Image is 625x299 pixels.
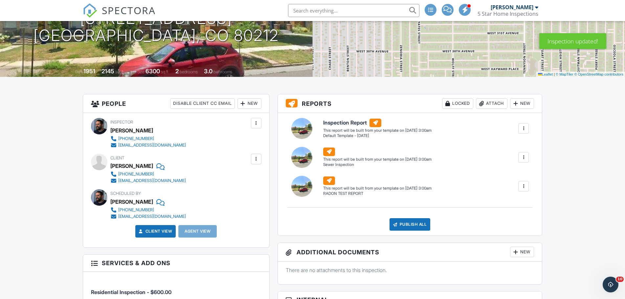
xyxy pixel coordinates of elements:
a: Client View [138,228,172,235]
div: Disable Client CC Email [170,98,235,109]
div: [EMAIL_ADDRESS][DOMAIN_NAME] [118,143,186,148]
a: [EMAIL_ADDRESS][DOMAIN_NAME] [110,142,186,149]
span: sq. ft. [115,69,124,74]
span: Scheduled By [110,191,141,196]
a: © MapTiler [556,72,573,76]
div: This report will be built from your template on [DATE] 3:00am [323,157,432,162]
span: sq.ft. [161,69,169,74]
div: [PERSON_NAME] [491,4,533,11]
div: RADON TEST REPORT [323,191,432,196]
div: [PERSON_NAME] [110,161,153,171]
a: [PHONE_NUMBER] [110,135,186,142]
span: | [554,72,555,76]
a: Leaflet [538,72,553,76]
h6: Inspection Report [323,119,432,127]
div: New [510,247,534,257]
h3: Services & Add ons [83,255,269,272]
h3: Reports [278,94,542,113]
iframe: Intercom live chat [603,277,618,292]
input: Search everything... [288,4,419,17]
a: [EMAIL_ADDRESS][DOMAIN_NAME] [110,177,186,184]
div: [PHONE_NUMBER] [118,172,154,177]
div: [EMAIL_ADDRESS][DOMAIN_NAME] [118,178,186,183]
a: © OpenStreetMap contributors [574,72,623,76]
span: 10 [616,277,624,282]
div: 1951 [83,68,95,75]
h1: [STREET_ADDRESS] [GEOGRAPHIC_DATA], CO 80212 [33,10,279,45]
img: The Best Home Inspection Software - Spectora [83,3,97,18]
span: Client [110,155,124,160]
div: This report will be built from your template on [DATE] 3:00am [323,128,432,133]
div: 2 [175,68,179,75]
div: 2145 [101,68,114,75]
h3: Additional Documents [278,243,542,262]
div: [PHONE_NUMBER] [118,207,154,213]
div: [PERSON_NAME] [110,197,153,207]
div: 6300 [145,68,160,75]
a: [EMAIL_ADDRESS][DOMAIN_NAME] [110,213,186,220]
div: New [237,98,261,109]
div: New [510,98,534,109]
div: Sewer Inspection [323,162,432,168]
div: 5 Star Home Inspections [478,11,538,17]
p: There are no attachments to this inspection. [286,266,534,274]
span: Built [75,69,82,74]
div: Publish All [390,218,431,231]
div: [EMAIL_ADDRESS][DOMAIN_NAME] [118,214,186,219]
span: bathrooms [213,69,232,74]
div: 3.0 [204,68,212,75]
div: [PHONE_NUMBER] [118,136,154,141]
h3: People [83,94,269,113]
div: [PERSON_NAME] [110,126,153,135]
div: Default Template - [DATE] [323,133,432,139]
span: Residential Inspection - $600.00 [91,289,171,295]
a: SPECTORA [83,9,156,23]
a: [PHONE_NUMBER] [110,171,186,177]
a: [PHONE_NUMBER] [110,207,186,213]
div: This report will be built from your template on [DATE] 3:00am [323,186,432,191]
span: Inspector [110,120,133,125]
div: Locked [442,98,473,109]
span: Lot Size [131,69,145,74]
span: bedrooms [180,69,198,74]
span: SPECTORA [102,3,156,17]
div: Attach [476,98,507,109]
div: Inspection updated! [539,33,606,49]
